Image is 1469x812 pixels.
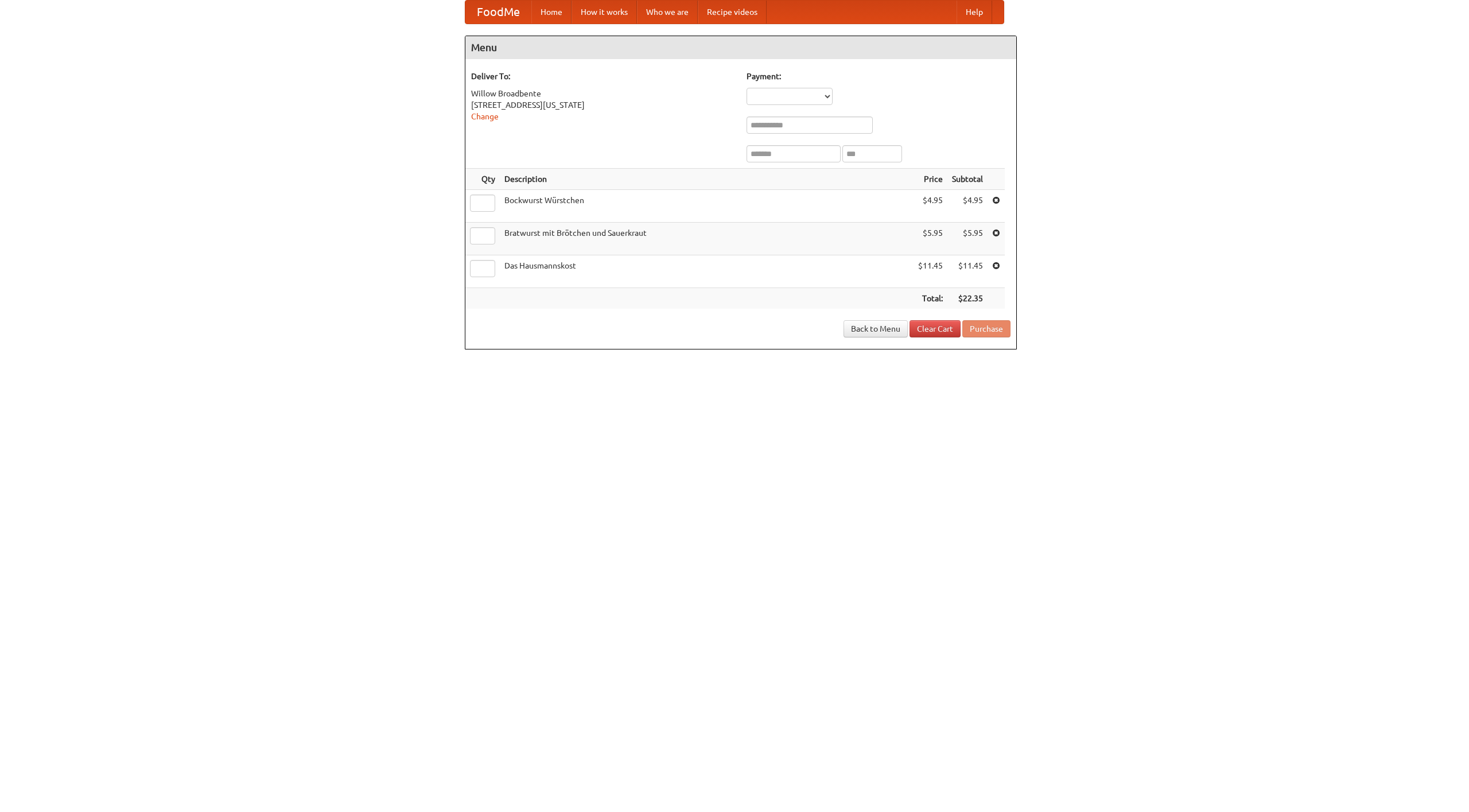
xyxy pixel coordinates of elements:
[957,1,992,24] a: Help
[471,71,735,82] h5: Deliver To:
[947,190,988,223] td: $4.95
[465,36,1016,59] h4: Menu
[947,169,988,190] th: Subtotal
[947,288,988,309] th: $22.35
[500,223,914,255] td: Bratwurst mit Brötchen und Sauerkraut
[698,1,767,24] a: Recipe videos
[531,1,572,24] a: Home
[500,255,914,288] td: Das Hausmannskost
[500,169,914,190] th: Description
[747,71,1011,82] h5: Payment:
[914,288,947,309] th: Total:
[471,112,499,121] a: Change
[572,1,637,24] a: How it works
[914,190,947,223] td: $4.95
[465,169,500,190] th: Qty
[471,88,735,99] div: Willow Broadbente
[910,320,961,337] a: Clear Cart
[914,223,947,255] td: $5.95
[947,223,988,255] td: $5.95
[465,1,531,24] a: FoodMe
[914,169,947,190] th: Price
[637,1,698,24] a: Who we are
[947,255,988,288] td: $11.45
[962,320,1011,337] button: Purchase
[471,99,735,111] div: [STREET_ADDRESS][US_STATE]
[844,320,908,337] a: Back to Menu
[914,255,947,288] td: $11.45
[500,190,914,223] td: Bockwurst Würstchen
